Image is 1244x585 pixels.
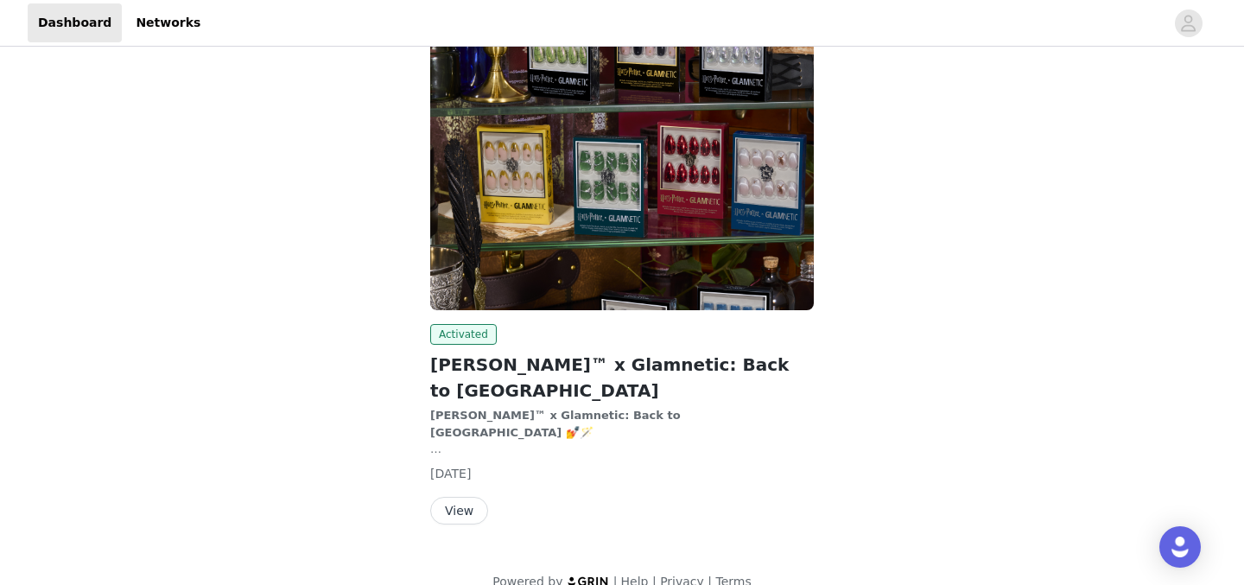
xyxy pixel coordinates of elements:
[430,467,471,480] span: [DATE]
[430,352,814,404] h2: [PERSON_NAME]™ x Glamnetic: Back to [GEOGRAPHIC_DATA]
[125,3,211,42] a: Networks
[28,3,122,42] a: Dashboard
[430,497,488,525] button: View
[430,505,488,518] a: View
[1180,10,1196,37] div: avatar
[430,324,497,345] span: Activated
[430,409,681,439] strong: [PERSON_NAME]™ x Glamnetic: Back to [GEOGRAPHIC_DATA] 💅🪄
[430,22,814,310] img: Glamnetic UK
[1159,526,1201,568] div: Open Intercom Messenger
